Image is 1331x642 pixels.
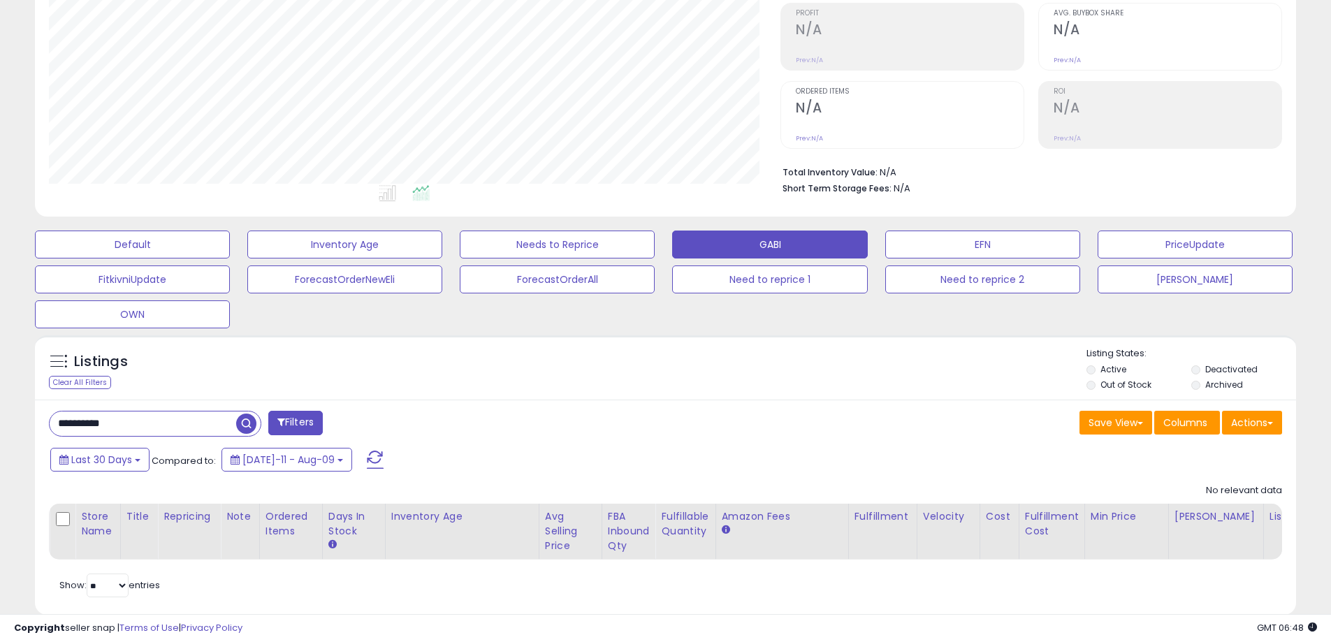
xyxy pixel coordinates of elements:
label: Out of Stock [1100,379,1151,391]
div: seller snap | | [14,622,242,635]
button: Default [35,231,230,258]
button: Need to reprice 1 [672,265,867,293]
strong: Copyright [14,621,65,634]
div: No relevant data [1206,484,1282,497]
h2: N/A [1054,22,1281,41]
small: Days In Stock. [328,539,337,551]
small: Prev: N/A [796,56,823,64]
p: Listing States: [1086,347,1296,360]
button: GABI [672,231,867,258]
div: Min Price [1091,509,1163,524]
button: EFN [885,231,1080,258]
div: Fulfillment [854,509,911,524]
h2: N/A [796,100,1024,119]
span: N/A [894,182,910,195]
h2: N/A [1054,100,1281,119]
div: FBA inbound Qty [608,509,650,553]
h2: N/A [796,22,1024,41]
label: Deactivated [1205,363,1258,375]
b: Short Term Storage Fees: [783,182,892,194]
div: [PERSON_NAME] [1174,509,1258,524]
button: Needs to Reprice [460,231,655,258]
button: Last 30 Days [50,448,150,472]
div: Fulfillment Cost [1025,509,1079,539]
label: Active [1100,363,1126,375]
button: ForecastOrderNewEli [247,265,442,293]
span: Compared to: [152,454,216,467]
button: Columns [1154,411,1220,435]
div: Avg Selling Price [545,509,596,553]
small: Prev: N/A [1054,56,1081,64]
span: ROI [1054,88,1281,96]
span: Profit [796,10,1024,17]
b: Total Inventory Value: [783,166,878,178]
h5: Listings [74,352,128,372]
small: Prev: N/A [796,134,823,143]
div: Note [226,509,254,524]
button: [PERSON_NAME] [1098,265,1293,293]
div: Fulfillable Quantity [661,509,709,539]
div: Store Name [81,509,115,539]
button: Inventory Age [247,231,442,258]
div: Clear All Filters [49,376,111,389]
a: Terms of Use [119,621,179,634]
div: Title [126,509,152,524]
a: Privacy Policy [181,621,242,634]
button: ForecastOrderAll [460,265,655,293]
span: [DATE]-11 - Aug-09 [242,453,335,467]
small: Amazon Fees. [722,524,730,537]
span: Ordered Items [796,88,1024,96]
button: OWN [35,300,230,328]
label: Archived [1205,379,1243,391]
button: PriceUpdate [1098,231,1293,258]
span: 2025-09-9 06:48 GMT [1257,621,1317,634]
li: N/A [783,163,1272,180]
div: Days In Stock [328,509,379,539]
small: Prev: N/A [1054,134,1081,143]
div: Repricing [163,509,214,524]
button: Need to reprice 2 [885,265,1080,293]
span: Last 30 Days [71,453,132,467]
div: Velocity [923,509,974,524]
button: Actions [1222,411,1282,435]
button: Filters [268,411,323,435]
span: Columns [1163,416,1207,430]
div: Amazon Fees [722,509,843,524]
span: Avg. Buybox Share [1054,10,1281,17]
div: Inventory Age [391,509,533,524]
span: Show: entries [59,578,160,592]
button: Save View [1079,411,1152,435]
button: FitkivniUpdate [35,265,230,293]
div: Cost [986,509,1013,524]
button: [DATE]-11 - Aug-09 [221,448,352,472]
div: Ordered Items [266,509,317,539]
